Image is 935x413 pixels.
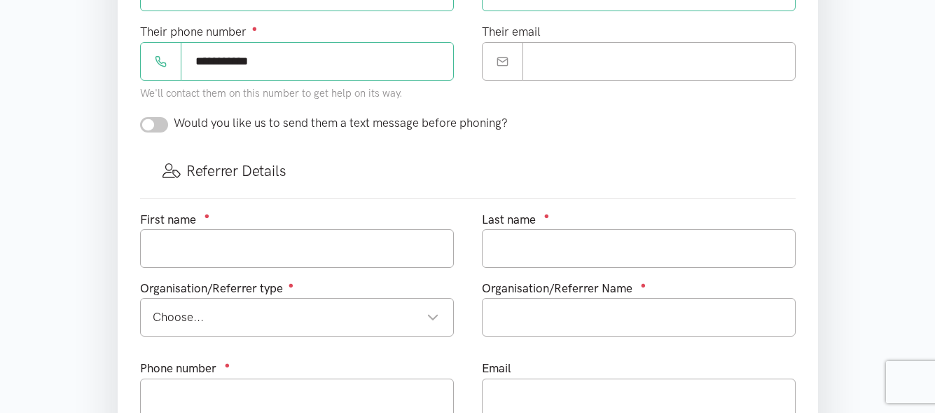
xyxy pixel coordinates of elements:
sup: ● [544,210,550,221]
sup: ● [252,23,258,34]
small: We'll contact them on this number to get help on its way. [140,87,403,100]
sup: ● [641,280,646,290]
label: Phone number [140,359,216,378]
label: Organisation/Referrer Name [482,279,632,298]
div: Organisation/Referrer type [140,279,454,298]
sup: ● [205,210,210,221]
sup: ● [225,360,230,370]
span: Would you like us to send them a text message before phoning? [174,116,508,130]
h3: Referrer Details [162,161,773,181]
label: First name [140,210,196,229]
input: Phone number [181,42,454,81]
div: Choose... [153,308,439,327]
sup: ● [289,280,294,290]
input: Email [522,42,796,81]
label: Their phone number [140,22,258,41]
label: Email [482,359,511,378]
label: Their email [482,22,541,41]
label: Last name [482,210,536,229]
